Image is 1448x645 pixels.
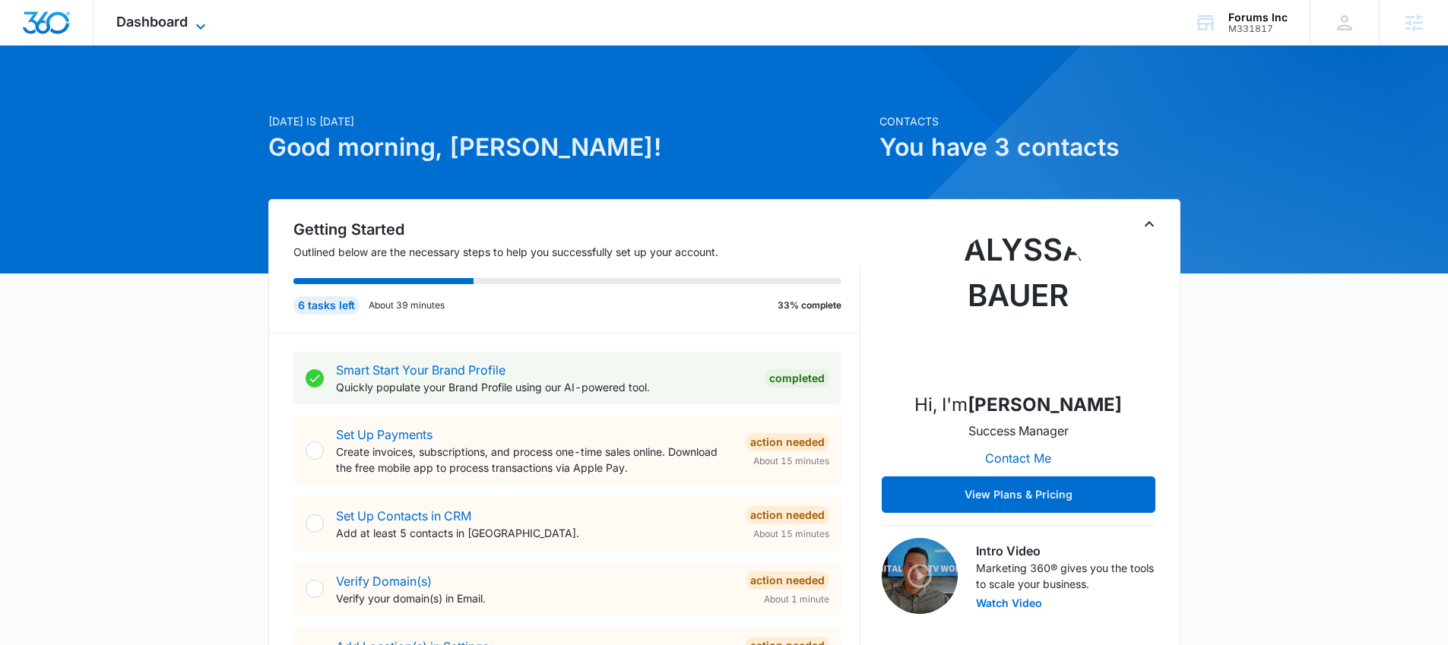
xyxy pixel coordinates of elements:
[764,593,829,606] span: About 1 minute
[268,129,870,166] h1: Good morning, [PERSON_NAME]!
[778,299,841,312] p: 33% complete
[41,88,53,100] img: tab_domain_overview_orange.svg
[293,218,860,241] h2: Getting Started
[336,427,432,442] a: Set Up Payments
[43,24,74,36] div: v 4.0.25
[976,598,1042,609] button: Watch Video
[882,476,1155,513] button: View Plans & Pricing
[24,24,36,36] img: logo_orange.svg
[151,88,163,100] img: tab_keywords_by_traffic_grey.svg
[914,391,1122,419] p: Hi, I'm
[879,129,1180,166] h1: You have 3 contacts
[879,113,1180,129] p: Contacts
[970,440,1066,476] button: Contact Me
[976,542,1155,560] h3: Intro Video
[753,454,829,468] span: About 15 minutes
[746,506,829,524] div: Action Needed
[746,433,829,451] div: Action Needed
[968,422,1069,440] p: Success Manager
[336,574,432,589] a: Verify Domain(s)
[746,571,829,590] div: Action Needed
[24,40,36,52] img: website_grey.svg
[116,14,188,30] span: Dashboard
[336,590,734,606] p: Verify your domain(s) in Email.
[1228,24,1288,34] div: account id
[58,90,136,100] div: Domain Overview
[268,113,870,129] p: [DATE] is [DATE]
[293,296,360,315] div: 6 tasks left
[336,508,471,523] a: Set Up Contacts in CRM
[882,538,958,614] img: Intro Video
[976,560,1155,592] p: Marketing 360® gives you the tools to scale your business.
[336,362,505,378] a: Smart Start Your Brand Profile
[1140,215,1158,233] button: Toggle Collapse
[369,299,445,312] p: About 39 minutes
[765,369,829,387] div: Completed
[943,227,1095,379] img: Alyssa Bauer
[1228,11,1288,24] div: account name
[753,527,829,541] span: About 15 minutes
[40,40,167,52] div: Domain: [DOMAIN_NAME]
[336,525,734,541] p: Add at least 5 contacts in [GEOGRAPHIC_DATA].
[968,394,1122,416] strong: [PERSON_NAME]
[168,90,256,100] div: Keywords by Traffic
[336,379,753,395] p: Quickly populate your Brand Profile using our AI-powered tool.
[293,244,860,260] p: Outlined below are the necessary steps to help you successfully set up your account.
[336,444,734,476] p: Create invoices, subscriptions, and process one-time sales online. Download the free mobile app t...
